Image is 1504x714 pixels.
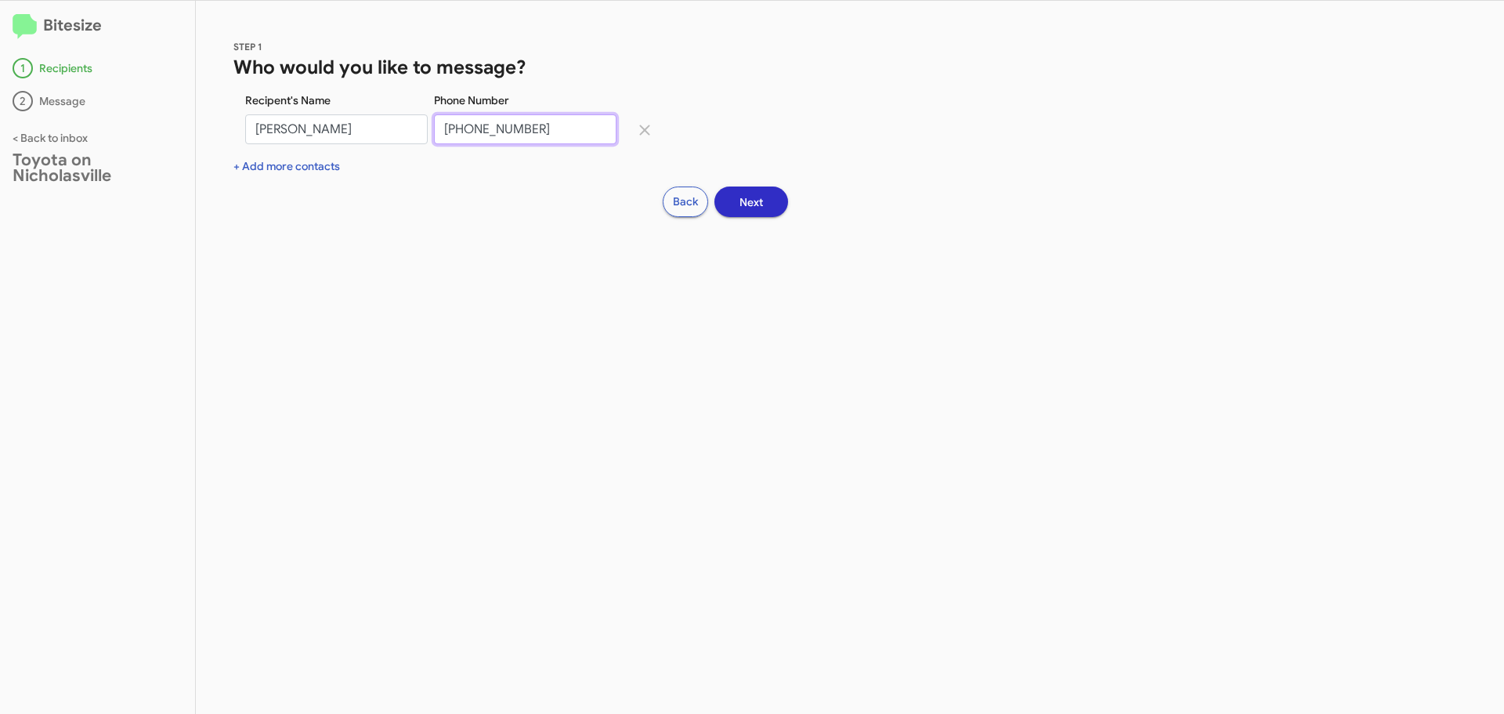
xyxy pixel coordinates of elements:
span: STEP 1 [233,41,262,53]
div: Toyota on Nicholasville [13,152,183,183]
label: Recipent's Name [245,92,331,108]
a: < Back to inbox [13,131,88,145]
h1: Who would you like to message? [233,55,1466,80]
h2: Bitesize [13,13,183,39]
img: logo-minimal.svg [13,14,37,39]
button: Back [663,187,708,217]
input: Enter Phone [434,114,616,144]
div: Recipients [13,58,183,78]
label: Phone Number [434,92,509,108]
div: Message [13,91,183,111]
input: Enter name [245,114,428,144]
span: Next [739,188,763,216]
div: + Add more contacts [233,158,1466,174]
div: 2 [13,91,33,111]
button: Next [714,187,788,217]
div: 1 [13,58,33,78]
